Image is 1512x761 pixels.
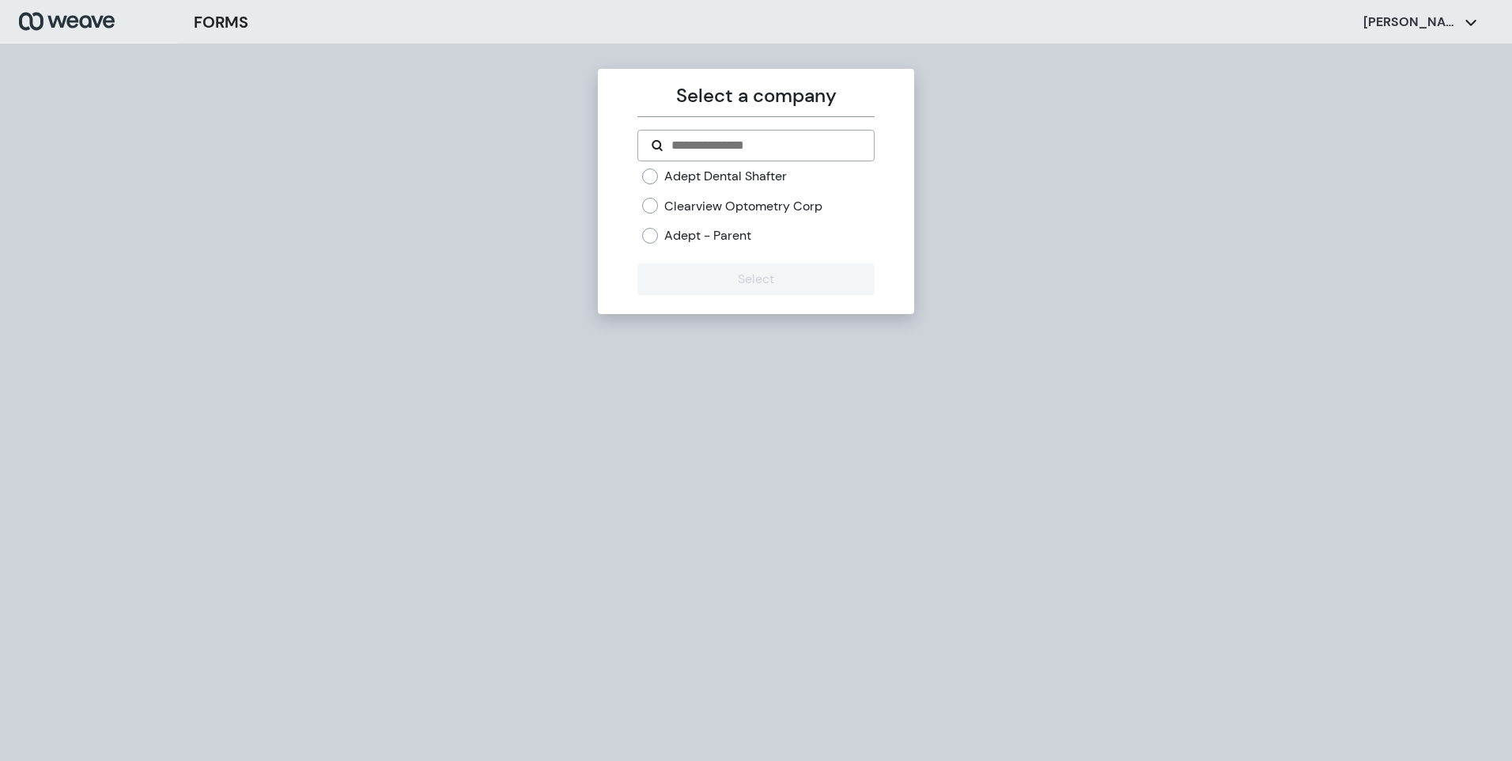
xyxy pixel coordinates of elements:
[637,81,874,110] p: Select a company
[637,263,874,295] button: Select
[664,227,751,244] label: Adept - Parent
[194,10,248,34] h3: FORMS
[1363,13,1458,31] p: [PERSON_NAME]
[670,136,860,155] input: Search
[664,168,787,185] label: Adept Dental Shafter
[664,198,822,215] label: Clearview Optometry Corp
